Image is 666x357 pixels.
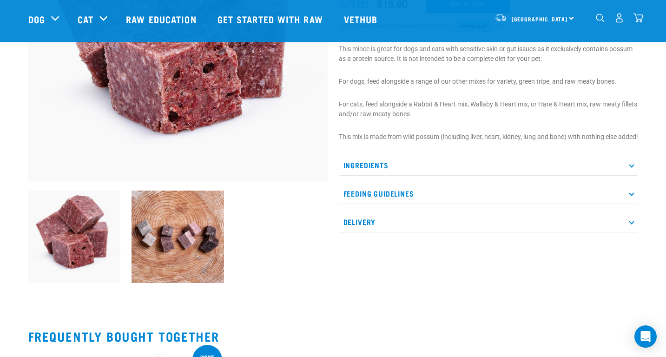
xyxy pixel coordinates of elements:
div: Open Intercom Messenger [634,325,657,348]
span: [GEOGRAPHIC_DATA] [512,17,568,20]
a: Cat [78,12,93,26]
img: home-icon-1@2x.png [596,13,605,22]
p: Delivery [339,212,638,232]
p: For dogs, feed alongside a range of our other mixes for variety, green tripe, and raw meaty bones. [339,77,638,86]
img: van-moving.png [495,13,507,22]
a: Dog [28,12,45,26]
a: Vethub [335,0,389,38]
a: Raw Education [117,0,208,38]
a: Get started with Raw [208,0,335,38]
img: SM Duck Heart Possum HT LS [132,191,224,283]
img: 1102 Possum Mince 01 [28,191,121,283]
p: For cats, feed alongside a Rabbit & Heart mix, Wallaby & Heart mix, or Hare & Heart mix, raw meat... [339,99,638,119]
img: user.png [614,13,624,23]
img: home-icon@2x.png [633,13,643,23]
p: Feeding Guidelines [339,183,638,204]
p: This mince is great for dogs and cats with sensitive skin or gut issues as it exclusively contain... [339,44,638,64]
p: Ingredients [339,155,638,176]
h2: Frequently bought together [28,329,638,344]
p: This mix is made from wild possum (including liver, heart, kidney, lung and bone) with nothing el... [339,132,638,142]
